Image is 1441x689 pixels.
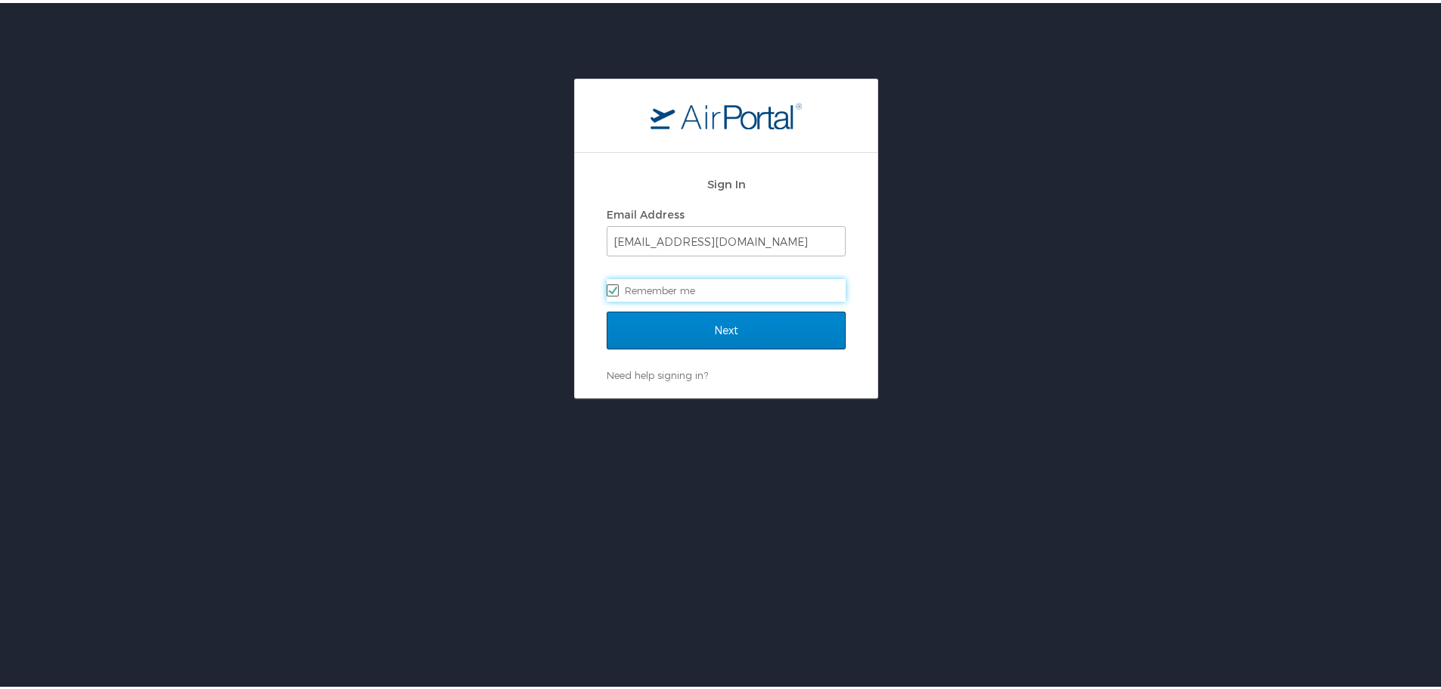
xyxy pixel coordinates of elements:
input: Next [607,309,846,346]
a: Need help signing in? [607,366,708,378]
label: Email Address [607,205,685,218]
h2: Sign In [607,172,846,190]
label: Remember me [607,276,846,299]
img: logo [651,99,802,126]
